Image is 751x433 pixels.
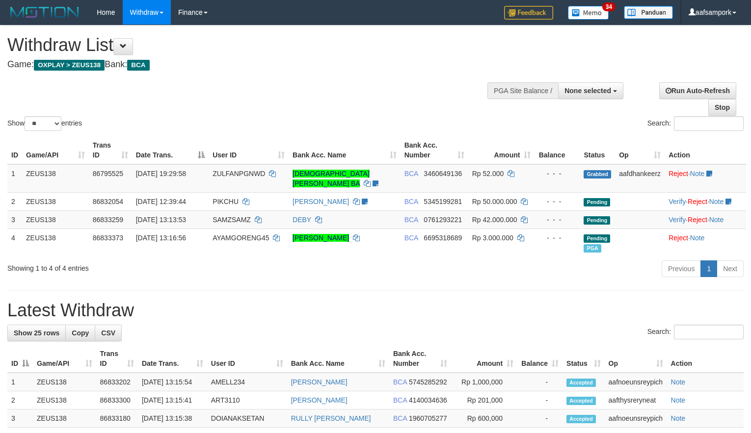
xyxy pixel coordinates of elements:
[404,170,418,178] span: BCA
[33,391,96,409] td: ZEUS138
[291,378,348,386] a: [PERSON_NAME]
[136,234,186,242] span: [DATE] 13:16:56
[709,198,724,205] a: Note
[34,60,105,71] span: OXPLAY > ZEUS138
[138,345,207,373] th: Date Trans.: activate to sort column ascending
[566,379,596,387] span: Accepted
[535,136,580,164] th: Balance
[665,192,746,210] td: · ·
[93,216,123,224] span: 86833259
[7,325,66,341] a: Show 25 rows
[690,234,705,242] a: Note
[665,164,746,193] td: ·
[138,409,207,428] td: [DATE] 13:15:38
[393,378,407,386] span: BCA
[293,234,349,242] a: [PERSON_NAME]
[389,345,451,373] th: Bank Acc. Number: activate to sort column ascending
[207,373,287,391] td: AMELL234
[33,409,96,428] td: ZEUS138
[7,164,22,193] td: 1
[472,234,513,242] span: Rp 3.000.000
[127,60,149,71] span: BCA
[669,216,686,224] a: Verify
[538,197,576,206] div: - - -
[207,409,287,428] td: DOIANAKSETAN
[409,378,447,386] span: Copy 5745285292 to clipboard
[65,325,95,341] a: Copy
[580,136,615,164] th: Status
[7,259,306,273] div: Showing 1 to 4 of 4 entries
[424,234,462,242] span: Copy 6695318689 to clipboard
[22,164,89,193] td: ZEUS138
[671,414,686,422] a: Note
[393,414,407,422] span: BCA
[96,391,138,409] td: 86833300
[665,210,746,229] td: · ·
[291,414,371,422] a: RULLY [PERSON_NAME]
[7,192,22,210] td: 2
[709,216,724,224] a: Note
[504,6,553,20] img: Feedback.jpg
[424,216,462,224] span: Copy 0761293221 to clipboard
[7,116,82,131] label: Show entries
[7,345,33,373] th: ID: activate to sort column descending
[33,345,96,373] th: Game/API: activate to sort column ascending
[7,35,491,55] h1: Withdraw List
[674,116,744,131] input: Search:
[207,345,287,373] th: User ID: activate to sort column ascending
[584,216,610,225] span: Pending
[472,198,517,205] span: Rp 50.000.000
[293,170,370,187] a: [DEMOGRAPHIC_DATA][PERSON_NAME] BA
[568,6,609,20] img: Button%20Memo.svg
[7,136,22,164] th: ID
[93,170,123,178] span: 86795525
[671,396,686,404] a: Note
[451,373,517,391] td: Rp 1,000,000
[605,391,667,409] td: aafthysreryneat
[690,170,705,178] a: Note
[136,198,186,205] span: [DATE] 12:39:44
[72,329,89,337] span: Copy
[584,244,601,253] span: Marked by aafnoeunsreypich
[33,373,96,391] td: ZEUS138
[669,170,688,178] a: Reject
[487,82,558,99] div: PGA Site Balance /
[7,409,33,428] td: 3
[566,415,596,423] span: Accepted
[517,373,563,391] td: -
[404,216,418,224] span: BCA
[7,373,33,391] td: 1
[7,210,22,229] td: 3
[89,136,132,164] th: Trans ID: activate to sort column ascending
[665,229,746,256] td: ·
[563,345,605,373] th: Status: activate to sort column ascending
[662,260,701,277] a: Previous
[95,325,122,341] a: CSV
[451,391,517,409] td: Rp 201,000
[7,301,744,320] h1: Latest Withdraw
[393,396,407,404] span: BCA
[472,170,504,178] span: Rp 52.000
[451,345,517,373] th: Amount: activate to sort column ascending
[136,216,186,224] span: [DATE] 13:13:53
[409,414,447,422] span: Copy 1960705277 to clipboard
[451,409,517,428] td: Rp 600,000
[424,170,462,178] span: Copy 3460649136 to clipboard
[700,260,717,277] a: 1
[7,5,82,20] img: MOTION_logo.png
[517,345,563,373] th: Balance: activate to sort column ascending
[517,391,563,409] td: -
[93,234,123,242] span: 86833373
[566,397,596,405] span: Accepted
[22,192,89,210] td: ZEUS138
[136,170,186,178] span: [DATE] 19:29:58
[138,373,207,391] td: [DATE] 13:15:54
[564,87,611,95] span: None selected
[289,136,401,164] th: Bank Acc. Name: activate to sort column ascending
[584,170,611,178] span: Grabbed
[404,198,418,205] span: BCA
[22,210,89,229] td: ZEUS138
[209,136,289,164] th: User ID: activate to sort column ascending
[708,99,736,116] a: Stop
[615,136,665,164] th: Op: activate to sort column ascending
